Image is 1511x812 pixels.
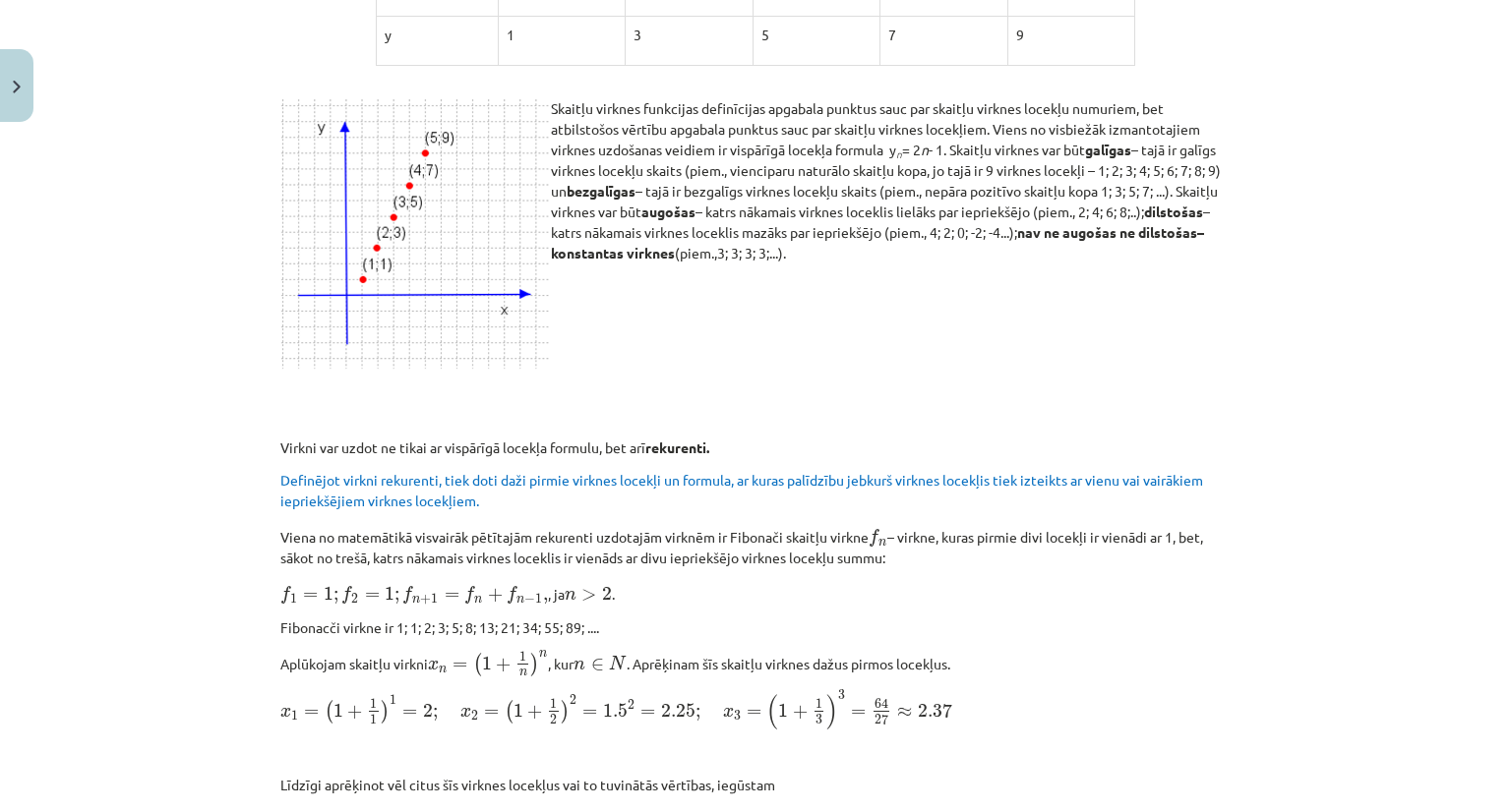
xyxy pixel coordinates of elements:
span: n [519,669,527,676]
span: n [516,597,524,604]
b: augošas [641,203,695,220]
span: ( [325,700,333,724]
em: n [896,146,902,161]
span: 1 [519,652,526,662]
span: f [280,586,291,604]
span: Definējot virkni rekurenti, tiek doti daži pirmie virknes locekļi un formula, ar kuras palīdzību ... [280,471,1203,509]
span: N [609,656,627,669]
p: Fibonacči virkne ir 1; 1; 2; 3; 5; 8; 13; 21; 34; 55; 89; .... [280,617,1231,638]
span: + [488,588,503,602]
p: 1 [507,25,617,45]
b: bezgalīgas [567,182,635,200]
span: 1 [535,594,542,604]
span: = [453,662,467,669]
span: = [747,709,761,717]
span: 2.25 [661,704,695,718]
span: = [640,709,655,717]
p: Līdzīgi aprēķinot vēl citus šīs virknes locekļus vai to tuvinātās vērtības, iegūstam [280,775,1231,795]
b: rekurenti. [645,438,709,456]
span: 1 [514,704,523,718]
span: 1 [324,587,333,601]
span: 1 [291,711,298,721]
span: 1 [431,594,438,604]
p: 7 [888,25,998,45]
span: 2 [550,715,557,725]
p: Viena no matemātikā visvairāk pētītajām rekurenti uzdotajām virknēm ir Fibonači skaitļu virkne – ... [280,523,1231,568]
span: x [428,661,439,670]
span: + [420,595,431,605]
b: konstantas virknes [551,244,675,261]
b: galīgas [1085,141,1131,158]
span: f [341,586,352,604]
span: n [412,597,420,604]
p: y [385,25,490,45]
p: Skaitļu virknes funkcijas definīcijas apgabala punktus sauc par skaitļu virknes locekļu numuriem,... [280,98,1231,263]
span: = [851,709,866,717]
span: 1 [550,699,557,709]
span: 1 [385,587,394,601]
span: 1.5 [603,704,628,718]
span: 1 [816,699,822,709]
span: + [496,658,511,671]
span: 3 [838,690,845,700]
span: 2 [628,700,635,710]
b: dilstošas [1144,203,1203,220]
span: ( [505,700,514,724]
img: icon-close-lesson-0947bae3869378f0d4975bcd49f059093ad1ed9edebbc8119c70593378902aed.svg [13,81,21,93]
span: ; [695,708,700,721]
span: > [581,589,596,601]
span: ) [530,653,539,676]
b: nav ne augošas ne dilstošas [1017,223,1197,241]
span: + [347,705,362,719]
span: ) [381,700,390,724]
span: n [439,667,447,673]
span: n [565,591,576,601]
span: ∈ [591,659,604,670]
p: Virkni var uzdot ne tikai ar vispārīgā locekļa formulu, bet arī [280,437,1231,458]
span: = [484,709,499,717]
span: ; [333,591,338,604]
span: ) [561,700,570,724]
span: n [574,661,585,670]
p: 3 [634,25,744,45]
span: 1 [778,704,788,718]
span: = [582,709,597,717]
p: Aplūkojam skaitļu virkni , kur . Aprēķinam šīs skaitļu virknes dažus pirmos locekļus. [280,650,1231,677]
span: ≈ [897,707,912,717]
span: 1 [482,657,492,670]
span: 2 [471,711,478,721]
span: 1 [333,704,343,718]
span: = [402,709,417,717]
p: 5 [761,25,872,45]
strong: – [1197,223,1204,241]
span: 2 [351,594,358,604]
span: 2 [423,704,433,718]
span: 1 [370,699,377,709]
span: ; [433,708,438,721]
span: n [539,651,547,658]
span: f [402,586,413,604]
span: x [460,708,471,718]
span: 1 [390,695,396,705]
span: n [474,597,482,604]
span: + [527,705,542,719]
span: ) [826,694,838,729]
span: f [869,529,879,547]
span: 2 [602,587,612,601]
span: 1 [370,715,377,725]
span: 2.37 [918,703,952,718]
span: , [543,594,548,604]
span: 64 [875,698,888,709]
span: ( [766,694,778,729]
span: 27 [875,715,888,725]
span: ( [473,653,482,676]
span: = [304,709,319,717]
span: f [464,586,475,604]
span: n [878,540,886,547]
span: = [445,592,459,600]
span: 3 [734,711,741,721]
span: = [365,592,380,600]
span: 2 [570,695,576,705]
span: + [793,705,808,719]
span: x [723,708,734,718]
